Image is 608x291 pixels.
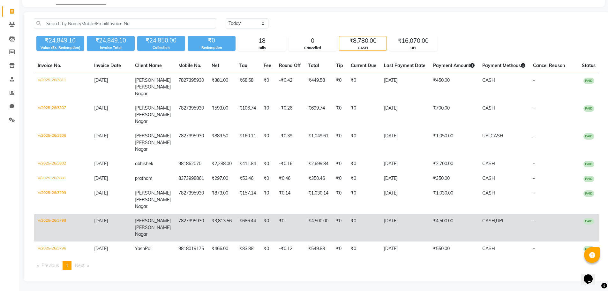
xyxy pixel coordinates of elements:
[135,218,171,224] span: [PERSON_NAME]
[275,73,304,101] td: -₹0.42
[304,186,332,214] td: ₹1,030.14
[332,214,347,241] td: ₹0
[332,101,347,129] td: ₹0
[275,101,304,129] td: -₹0.26
[339,36,387,45] div: ₹8,780.00
[384,63,425,68] span: Last Payment Date
[34,157,90,171] td: V/2025-26/3802
[429,214,478,241] td: ₹4,500.00
[482,77,495,83] span: CASH
[94,218,108,224] span: [DATE]
[429,157,478,171] td: ₹2,700.00
[94,63,121,68] span: Invoice Date
[380,73,429,101] td: [DATE]
[66,263,68,268] span: 1
[380,101,429,129] td: [DATE]
[275,214,304,241] td: ₹0
[175,73,208,101] td: 7827395930
[135,225,171,237] span: [PERSON_NAME] Nagar
[380,186,429,214] td: [DATE]
[380,157,429,171] td: [DATE]
[351,63,376,68] span: Current Due
[135,140,171,152] span: [PERSON_NAME] Nagar
[308,63,319,68] span: Total
[491,133,503,139] span: CASH
[135,84,171,96] span: [PERSON_NAME] Nagar
[304,101,332,129] td: ₹699.74
[178,63,201,68] span: Mobile No.
[236,101,260,129] td: ₹106.74
[238,45,286,51] div: Bills
[533,190,535,196] span: -
[38,63,61,68] span: Invoice No.
[212,63,219,68] span: Net
[175,186,208,214] td: 7827395930
[175,157,208,171] td: 981862070
[236,171,260,186] td: ₹53.46
[380,241,429,256] td: [DATE]
[135,161,153,166] span: abhishek
[336,63,343,68] span: Tip
[583,218,594,225] span: PAID
[236,129,260,157] td: ₹160.11
[236,214,260,241] td: ₹686.44
[482,246,495,251] span: CASH
[533,77,535,83] span: -
[87,45,135,50] div: Invoice Total
[36,36,84,45] div: ₹24,849.10
[347,129,380,157] td: ₹0
[429,241,478,256] td: ₹550.00
[275,171,304,186] td: ₹0.46
[380,214,429,241] td: [DATE]
[429,73,478,101] td: ₹450.00
[583,246,594,252] span: PAID
[260,157,275,171] td: ₹0
[482,190,495,196] span: CASH
[482,161,495,166] span: CASH
[347,214,380,241] td: ₹0
[332,157,347,171] td: ₹0
[304,171,332,186] td: ₹350.46
[304,214,332,241] td: ₹4,500.00
[260,171,275,186] td: ₹0
[94,133,108,139] span: [DATE]
[482,218,496,224] span: CASH,
[583,78,594,84] span: PAID
[304,241,332,256] td: ₹549.88
[264,63,271,68] span: Fee
[135,246,145,251] span: Yash
[208,101,236,129] td: ₹593.00
[94,246,108,251] span: [DATE]
[208,171,236,186] td: ₹297.00
[34,241,90,256] td: V/2025-26/3796
[482,133,491,139] span: UPI,
[347,101,380,129] td: ₹0
[583,105,594,112] span: PAID
[188,36,236,45] div: ₹0
[260,129,275,157] td: ₹0
[94,77,108,83] span: [DATE]
[433,63,475,68] span: Payment Amount
[34,129,90,157] td: V/2025-26/3806
[482,63,525,68] span: Payment Methods
[275,186,304,214] td: ₹0.14
[347,241,380,256] td: ₹0
[260,214,275,241] td: ₹0
[332,241,347,256] td: ₹0
[36,45,84,50] div: Value (Ex. Redemption)
[496,218,503,224] span: UPI
[533,175,535,181] span: -
[34,19,216,28] input: Search by Name/Mobile/Email/Invoice No
[260,101,275,129] td: ₹0
[429,186,478,214] td: ₹1,030.00
[137,36,185,45] div: ₹24,850.00
[583,133,594,140] span: PAID
[188,45,236,50] div: Redemption
[275,157,304,171] td: -₹0.16
[533,63,565,68] span: Cancel Reason
[332,73,347,101] td: ₹0
[289,45,336,51] div: Cancelled
[34,261,599,270] nav: Pagination
[34,73,90,101] td: V/2025-26/3811
[347,171,380,186] td: ₹0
